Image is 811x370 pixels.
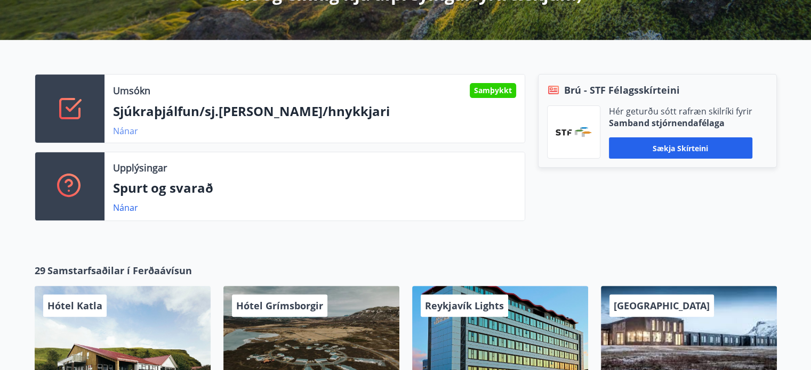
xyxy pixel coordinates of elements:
[47,264,192,277] span: Samstarfsaðilar í Ferðaávísun
[113,179,516,197] p: Spurt og svarað
[609,137,752,159] button: Sækja skírteini
[470,83,516,98] div: Samþykkt
[113,84,150,97] p: Umsókn
[113,125,138,137] a: Nánar
[609,117,752,129] p: Samband stjórnendafélaga
[113,202,138,213] a: Nánar
[35,264,45,277] span: 29
[564,83,680,97] span: Brú - STF Félagsskírteini
[425,299,504,312] span: Reykjavík Lights
[47,299,102,312] span: Hótel Katla
[614,299,710,312] span: [GEOGRAPHIC_DATA]
[236,299,323,312] span: Hótel Grímsborgir
[113,102,516,120] p: Sjúkraþjálfun/sj.[PERSON_NAME]/hnykkjari
[609,105,752,117] p: Hér geturðu sótt rafræn skilríki fyrir
[113,161,167,175] p: Upplýsingar
[556,127,592,137] img: vjCaq2fThgY3EUYqSgpjEiBg6WP39ov69hlhuPVN.png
